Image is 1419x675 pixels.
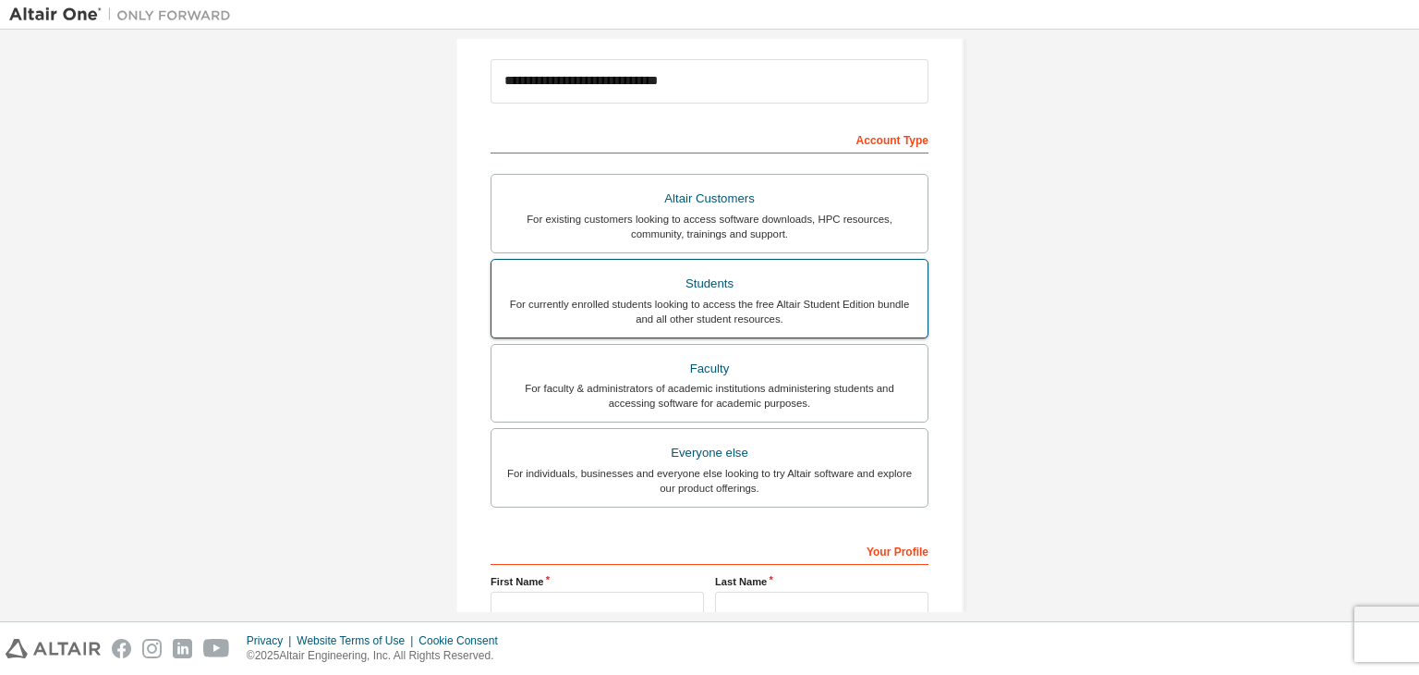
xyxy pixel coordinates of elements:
div: Everyone else [503,440,916,466]
div: Students [503,271,916,297]
div: Account Type [491,124,928,153]
div: Your Profile [491,535,928,565]
div: For existing customers looking to access software downloads, HPC resources, community, trainings ... [503,212,916,241]
div: Cookie Consent [418,633,508,648]
div: Altair Customers [503,186,916,212]
img: Altair One [9,6,240,24]
img: facebook.svg [112,639,131,658]
div: Website Terms of Use [297,633,418,648]
img: altair_logo.svg [6,639,101,658]
label: First Name [491,574,704,589]
div: For currently enrolled students looking to access the free Altair Student Edition bundle and all ... [503,297,916,326]
label: Last Name [715,574,928,589]
p: © 2025 Altair Engineering, Inc. All Rights Reserved. [247,648,509,664]
div: Privacy [247,633,297,648]
div: Faculty [503,356,916,382]
img: linkedin.svg [173,639,192,658]
img: youtube.svg [203,639,230,658]
img: instagram.svg [142,639,162,658]
div: For individuals, businesses and everyone else looking to try Altair software and explore our prod... [503,466,916,496]
div: For faculty & administrators of academic institutions administering students and accessing softwa... [503,381,916,411]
